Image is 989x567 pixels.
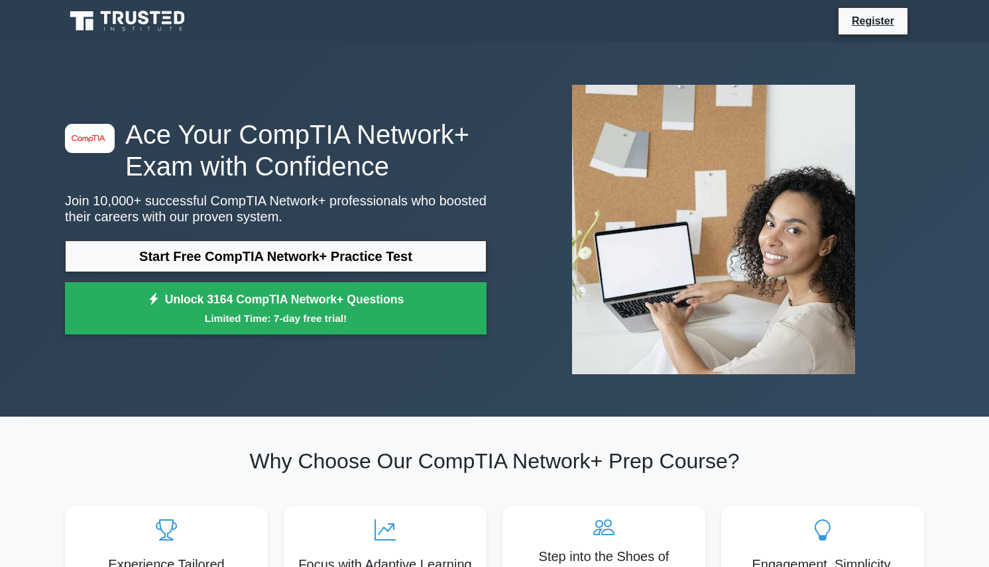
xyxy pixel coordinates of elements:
[65,240,487,272] a: Start Free CompTIA Network+ Practice Test
[65,448,924,474] h2: Why Choose Our CompTIA Network+ Prep Course?
[82,311,470,326] small: Limited Time: 7-day free trial!
[65,193,487,225] p: Join 10,000+ successful CompTIA Network+ professionals who boosted their careers with our proven ...
[844,13,902,29] a: Register
[65,282,487,335] a: Unlock 3164 CompTIA Network+ QuestionsLimited Time: 7-day free trial!
[65,119,487,182] h1: Ace Your CompTIA Network+ Exam with Confidence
